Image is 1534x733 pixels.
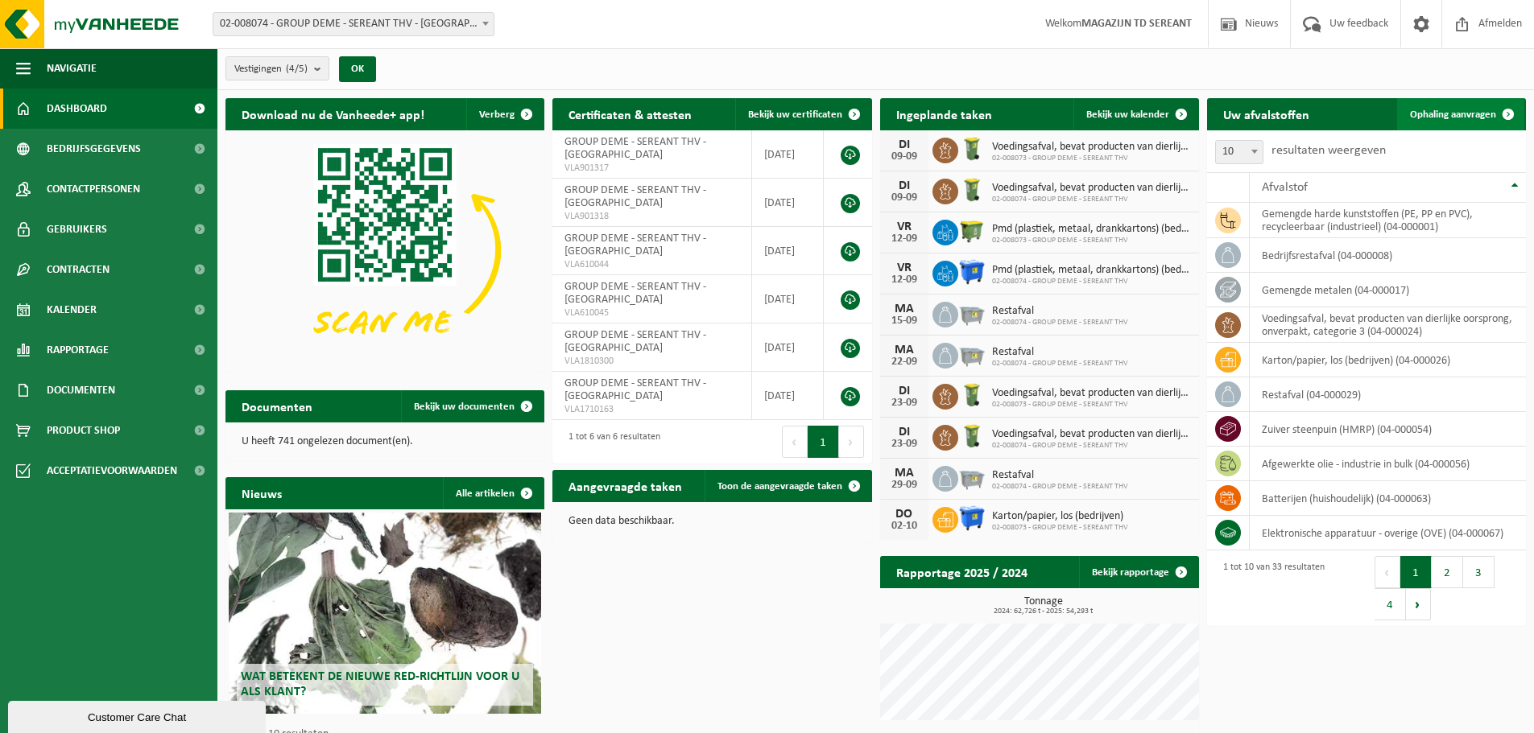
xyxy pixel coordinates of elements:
[564,281,706,306] span: GROUP DEME - SEREANT THV - [GEOGRAPHIC_DATA]
[47,89,107,129] span: Dashboard
[992,195,1191,204] span: 02-008074 - GROUP DEME - SEREANT THV
[958,135,986,163] img: WB-0140-HPE-GN-50
[1086,109,1169,120] span: Bekijk uw kalender
[1406,588,1431,620] button: Next
[992,277,1191,286] span: 02-008074 - GROUP DEME - SEREANT THV
[1397,98,1524,130] a: Ophaling aanvragen
[992,182,1191,195] span: Voedingsafval, bevat producten van dierlijke oorsprong, onverpakt, categorie 3
[564,136,706,161] span: GROUP DEME - SEREANT THV - [GEOGRAPHIC_DATA]
[1081,18,1192,30] strong: MAGAZIJN TD SEREANT
[992,510,1128,523] span: Karton/papier, los (bedrijven)
[552,98,708,130] h2: Certificaten & attesten
[564,403,739,416] span: VLA1710163
[564,210,739,223] span: VLA901318
[992,523,1128,533] span: 02-008073 - GROUP DEME - SEREANT THV
[888,274,920,286] div: 12-09
[958,504,986,532] img: WB-1100-HPE-BE-01
[414,402,515,412] span: Bekijk uw documenten
[808,426,839,458] button: 1
[992,318,1128,327] span: 02-008074 - GROUP DEME - SEREANT THV
[564,329,706,354] span: GROUP DEME - SEREANT THV - [GEOGRAPHIC_DATA]
[229,513,541,714] a: Wat betekent de nieuwe RED-richtlijn voor u als klant?
[992,359,1128,369] span: 02-008074 - GROUP DEME - SEREANT THV
[752,323,825,372] td: [DATE]
[1215,140,1263,164] span: 10
[1250,447,1526,481] td: afgewerkte olie - industrie in bulk (04-000056)
[888,439,920,450] div: 23-09
[888,607,1199,616] span: 2024: 62,726 t - 2025: 54,293 t
[564,377,706,402] span: GROUP DEME - SEREANT THV - [GEOGRAPHIC_DATA]
[888,467,920,480] div: MA
[839,426,864,458] button: Next
[880,556,1044,587] h2: Rapportage 2025 / 2024
[888,596,1199,616] h3: Tonnage
[47,330,109,370] span: Rapportage
[1250,481,1526,516] td: batterijen (huishoudelijk) (04-000063)
[225,98,440,130] h2: Download nu de Vanheede+ app!
[958,217,986,245] img: WB-1100-HPE-GN-50
[888,220,920,233] div: VR
[560,424,660,459] div: 1 tot 6 van 6 resultaten
[47,169,140,209] span: Contactpersonen
[47,249,110,290] span: Contracten
[888,151,920,163] div: 09-09
[958,422,986,450] img: WB-0140-HPE-GN-50
[958,299,986,327] img: WB-2500-GAL-GY-01
[1432,556,1463,588] button: 2
[888,397,920,409] div: 23-09
[47,209,107,249] span: Gebruikers
[564,258,739,271] span: VLA610044
[958,340,986,368] img: WB-2500-GAL-GY-01
[958,463,986,491] img: WB-2500-GAL-GY-01
[888,344,920,356] div: MA
[1410,109,1496,120] span: Ophaling aanvragen
[888,480,920,491] div: 29-09
[782,426,808,458] button: Previous
[569,516,855,527] p: Geen data beschikbaar.
[888,356,920,368] div: 22-09
[1250,307,1526,343] td: voedingsafval, bevat producten van dierlijke oorsprong, onverpakt, categorie 3 (04-000024)
[1271,144,1386,157] label: resultaten weergeven
[1073,98,1197,130] a: Bekijk uw kalender
[880,98,1008,130] h2: Ingeplande taken
[888,261,920,274] div: VR
[564,233,706,257] span: GROUP DEME - SEREANT THV - [GEOGRAPHIC_DATA]
[1079,556,1197,588] a: Bekijk rapportage
[242,436,528,447] p: U heeft 741 ongelezen document(en).
[888,426,920,439] div: DI
[401,390,543,422] a: Bekijk uw documenten
[735,98,870,130] a: Bekijk uw certificaten
[225,477,298,509] h2: Nieuws
[47,48,97,89] span: Navigatie
[1250,516,1526,550] td: elektronische apparatuur - overige (OVE) (04-000067)
[1216,141,1263,163] span: 10
[992,441,1191,451] span: 02-008074 - GROUP DEME - SEREANT THV
[225,390,329,422] h2: Documenten
[992,141,1191,154] span: Voedingsafval, bevat producten van dierlijke oorsprong, onverpakt, categorie 3
[888,303,920,315] div: MA
[552,470,698,501] h2: Aangevraagde taken
[958,176,986,204] img: WB-0140-HPE-GN-50
[8,698,269,733] iframe: chat widget
[992,223,1191,236] span: Pmd (plastiek, metaal, drankkartons) (bedrijven)
[705,470,870,502] a: Toon de aangevraagde taken
[1463,556,1495,588] button: 3
[958,258,986,286] img: WB-1100-HPE-BE-01
[1215,554,1325,622] div: 1 tot 10 van 33 resultaten
[47,129,141,169] span: Bedrijfsgegevens
[752,179,825,227] td: [DATE]
[888,179,920,192] div: DI
[752,372,825,420] td: [DATE]
[225,56,329,80] button: Vestigingen(4/5)
[992,428,1191,441] span: Voedingsafval, bevat producten van dierlijke oorsprong, onverpakt, categorie 3
[443,477,543,509] a: Alle artikelen
[1250,203,1526,238] td: gemengde harde kunststoffen (PE, PP en PVC), recycleerbaar (industrieel) (04-000001)
[1400,556,1432,588] button: 1
[752,275,825,323] td: [DATE]
[1262,181,1308,194] span: Afvalstof
[1250,273,1526,307] td: gemengde metalen (04-000017)
[888,521,920,532] div: 02-10
[717,481,842,492] span: Toon de aangevraagde taken
[752,227,825,275] td: [DATE]
[752,130,825,179] td: [DATE]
